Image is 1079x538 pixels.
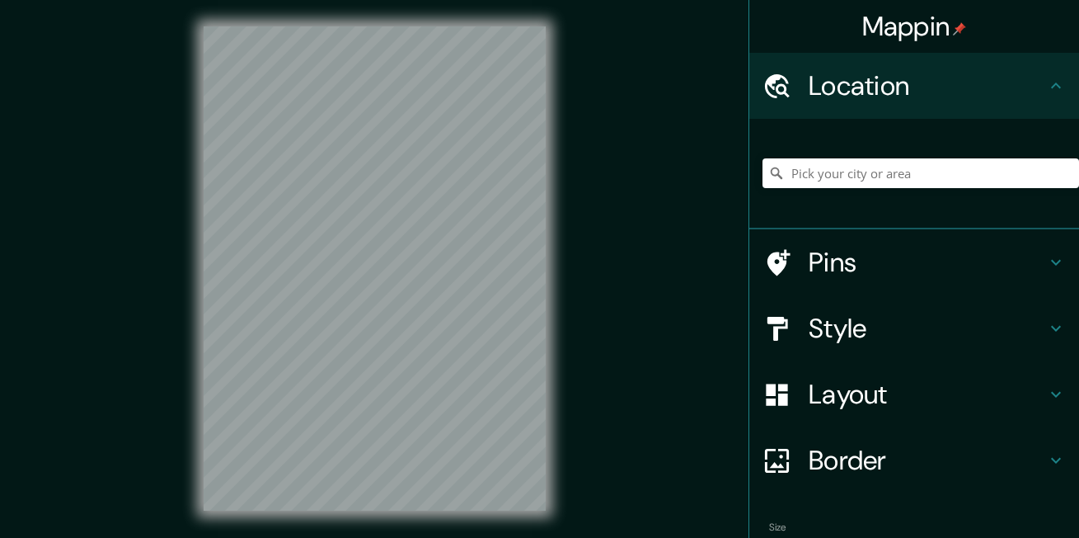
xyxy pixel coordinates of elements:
[809,69,1046,102] h4: Location
[862,10,967,43] h4: Mappin
[749,361,1079,427] div: Layout
[809,312,1046,345] h4: Style
[749,53,1079,119] div: Location
[749,427,1079,493] div: Border
[809,444,1046,477] h4: Border
[809,378,1046,411] h4: Layout
[749,229,1079,295] div: Pins
[932,474,1061,520] iframe: Help widget launcher
[749,295,1079,361] div: Style
[762,158,1079,188] input: Pick your city or area
[204,26,546,511] canvas: Map
[953,22,966,35] img: pin-icon.png
[769,521,786,535] label: Size
[809,246,1046,279] h4: Pins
